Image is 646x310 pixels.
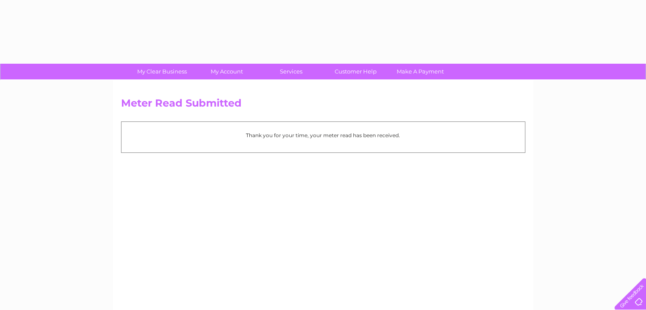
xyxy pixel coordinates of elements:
[127,64,197,79] a: My Clear Business
[385,64,455,79] a: Make A Payment
[121,97,525,113] h2: Meter Read Submitted
[126,131,521,139] p: Thank you for your time, your meter read has been received.
[192,64,262,79] a: My Account
[256,64,326,79] a: Services
[321,64,391,79] a: Customer Help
